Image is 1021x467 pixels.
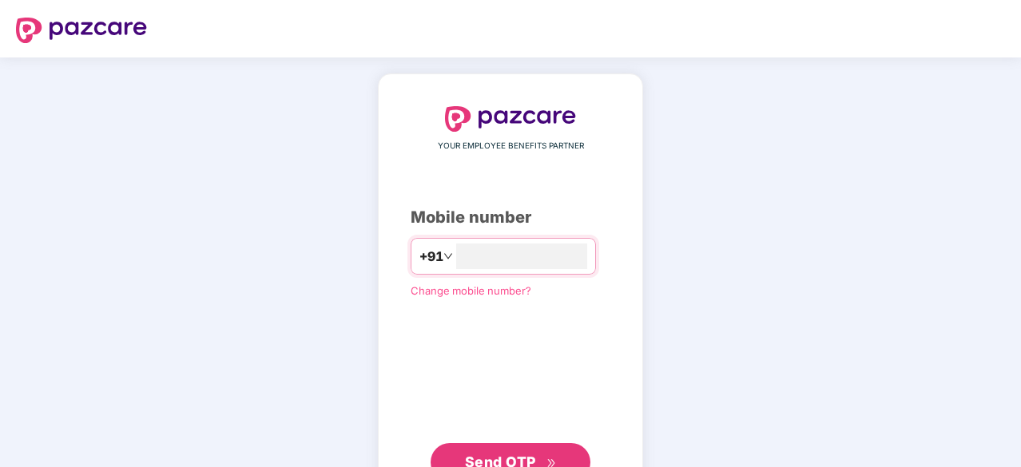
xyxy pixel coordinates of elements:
span: down [443,251,453,261]
span: YOUR EMPLOYEE BENEFITS PARTNER [438,140,584,152]
img: logo [16,18,147,43]
a: Change mobile number? [411,284,531,297]
div: Mobile number [411,205,610,230]
img: logo [445,106,576,132]
span: +91 [419,247,443,267]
